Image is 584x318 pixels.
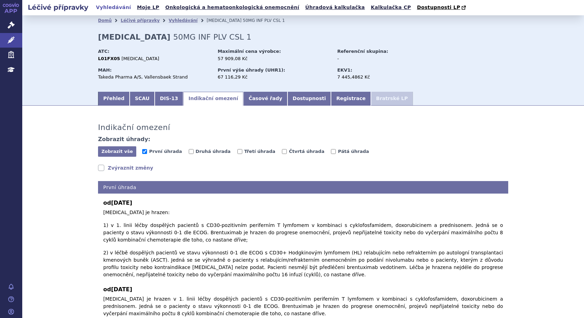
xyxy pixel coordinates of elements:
[98,56,120,61] strong: L01FX05
[98,146,136,157] button: Zobrazit vše
[102,149,133,154] span: Zobrazit vše
[135,3,161,12] a: Moje LP
[98,92,130,106] a: Přehled
[98,164,153,171] a: Zvýraznit změny
[289,149,324,154] span: Čtvrtá úhrada
[337,74,415,80] div: 7 445,4862 Kč
[111,199,132,206] span: [DATE]
[237,149,242,154] input: Třetí úhrada
[103,285,503,294] b: od
[98,136,151,143] h4: Zobrazit úhrady:
[218,67,285,73] strong: První výše úhrady (UHR1):
[98,181,508,194] h4: První úhrada
[196,149,231,154] span: Druhá úhrada
[189,149,194,154] input: Druhá úhrada
[417,5,460,10] span: Dostupnosti LP
[98,18,112,23] a: Domů
[331,149,336,154] input: Pátá úhrada
[218,74,331,80] div: 67 116,29 Kč
[111,286,132,293] span: [DATE]
[206,18,241,23] span: [MEDICAL_DATA]
[183,92,243,106] a: Indikační omezení
[98,74,211,80] div: Takeda Pharma A/S, Vallensbaek Strand
[282,149,287,154] input: Čtvrtá úhrada
[130,92,155,106] a: SCAU
[98,123,170,132] h3: Indikační omezení
[218,56,331,62] div: 57 909,08 Kč
[303,3,367,12] a: Úhradová kalkulačka
[337,49,388,54] strong: Referenční skupina:
[155,92,183,106] a: DIS-13
[415,3,469,13] a: Dostupnosti LP
[173,33,251,41] span: 50MG INF PLV CSL 1
[369,3,413,12] a: Kalkulačka CP
[149,149,182,154] span: První úhrada
[243,92,287,106] a: Časové řady
[337,56,415,62] div: -
[98,67,112,73] strong: MAH:
[142,149,147,154] input: První úhrada
[103,295,503,317] p: [MEDICAL_DATA] je hrazen v 1. linii léčby dospělých pacientů s CD30-pozitivním periferním T lymfo...
[22,2,94,12] h2: Léčivé přípravky
[331,92,371,106] a: Registrace
[121,18,160,23] a: Léčivé přípravky
[103,199,503,207] b: od
[169,18,197,23] a: Vyhledávání
[218,49,281,54] strong: Maximální cena výrobce:
[338,149,369,154] span: Pátá úhrada
[163,3,301,12] a: Onkologická a hematoonkologická onemocnění
[122,56,160,61] span: [MEDICAL_DATA]
[98,33,170,41] strong: [MEDICAL_DATA]
[244,149,276,154] span: Třetí úhrada
[287,92,331,106] a: Dostupnosti
[98,49,109,54] strong: ATC:
[337,67,352,73] strong: EKV1:
[243,18,285,23] span: 50MG INF PLV CSL 1
[103,209,503,278] p: [MEDICAL_DATA] je hrazen: 1) v 1. linii léčby dospělých pacientů s CD30-pozitivním periferním T l...
[94,3,133,12] a: Vyhledávání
